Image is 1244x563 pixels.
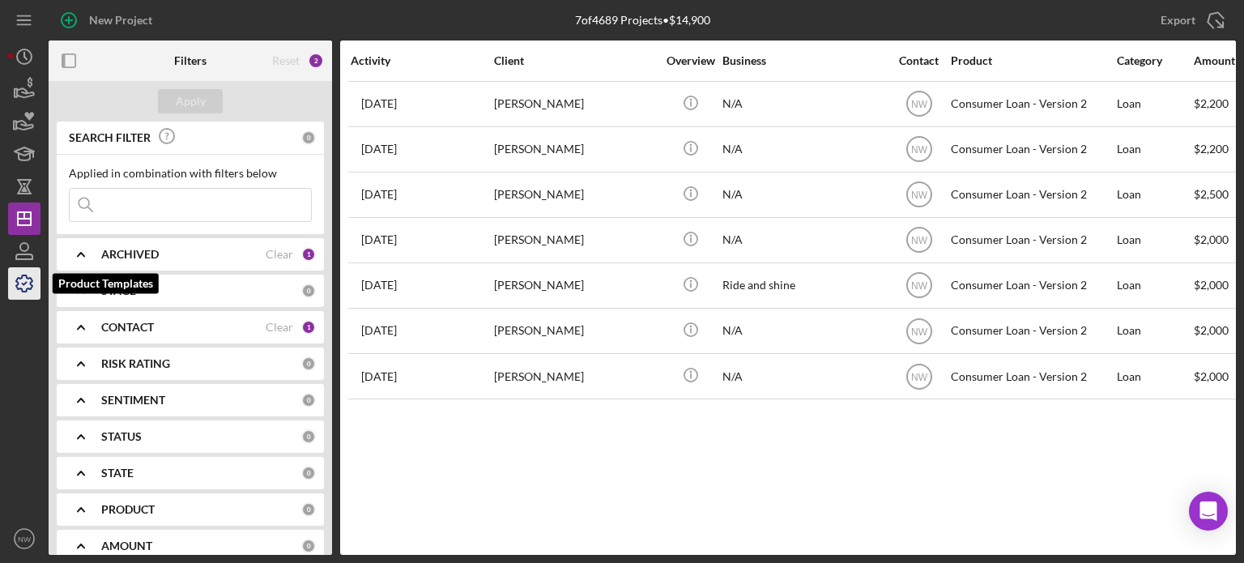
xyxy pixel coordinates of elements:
b: STATE [101,467,134,480]
div: Loan [1117,83,1192,126]
div: Reset [272,54,300,67]
button: Export [1144,4,1236,36]
div: Applied in combination with filters below [69,167,312,180]
div: Ride and shine [722,264,884,307]
b: STATUS [101,430,142,443]
text: NW [911,190,928,201]
button: New Project [49,4,168,36]
div: N/A [722,128,884,171]
time: 2025-07-29 19:56 [361,143,397,156]
div: 1 [301,320,316,335]
div: N/A [722,173,884,216]
text: NW [911,99,928,110]
div: Loan [1117,173,1192,216]
time: 2025-07-29 23:50 [361,188,397,201]
div: 0 [301,466,316,480]
div: 0 [301,284,316,298]
div: 0 [301,393,316,407]
div: Loan [1117,264,1192,307]
text: NW [911,144,928,156]
div: Loan [1117,128,1192,171]
b: ARCHIVED [101,248,159,261]
div: 2 [308,53,324,69]
b: AMOUNT [101,540,152,552]
div: 0 [301,130,316,145]
text: NW [911,280,928,292]
div: [PERSON_NAME] [494,355,656,398]
div: [PERSON_NAME] [494,219,656,262]
div: Open Intercom Messenger [1189,492,1228,531]
time: 2025-08-04 20:49 [361,324,397,337]
div: Apply [176,89,206,113]
div: Export [1161,4,1195,36]
div: Loan [1117,355,1192,398]
div: Loan [1117,309,1192,352]
div: New Project [89,4,152,36]
div: 0 [301,356,316,371]
b: CONTACT [101,321,154,334]
div: 7 of 4689 Projects • $14,900 [575,14,710,27]
div: [PERSON_NAME] [494,264,656,307]
b: RISK RATING [101,357,170,370]
button: Apply [158,89,223,113]
b: Filters [174,54,207,67]
div: Clear [266,248,293,261]
div: Consumer Loan - Version 2 [951,173,1113,216]
div: Business [722,54,884,67]
div: Category [1117,54,1192,67]
div: [PERSON_NAME] [494,173,656,216]
div: [PERSON_NAME] [494,309,656,352]
b: STAGE [101,284,136,297]
div: Product [951,54,1113,67]
div: N/A [722,309,884,352]
time: 2025-07-29 03:27 [361,233,397,246]
div: Consumer Loan - Version 2 [951,83,1113,126]
text: NW [911,326,928,337]
div: Consumer Loan - Version 2 [951,264,1113,307]
div: 0 [301,539,316,553]
div: Client [494,54,656,67]
div: Consumer Loan - Version 2 [951,219,1113,262]
div: Activity [351,54,492,67]
div: Loan [1117,219,1192,262]
time: 2025-05-13 16:09 [361,370,397,383]
button: NW [8,522,40,555]
div: [PERSON_NAME] [494,83,656,126]
b: SEARCH FILTER [69,131,151,144]
div: N/A [722,355,884,398]
text: NW [18,535,32,544]
b: SENTIMENT [101,394,165,407]
text: NW [911,371,928,382]
b: PRODUCT [101,503,155,516]
div: Clear [266,321,293,334]
div: Overview [660,54,721,67]
div: 1 [301,247,316,262]
time: 2025-08-07 14:00 [361,97,397,110]
div: [PERSON_NAME] [494,128,656,171]
div: Consumer Loan - Version 2 [951,128,1113,171]
div: 0 [301,502,316,517]
div: N/A [722,83,884,126]
div: Consumer Loan - Version 2 [951,309,1113,352]
div: 0 [301,429,316,444]
div: Contact [888,54,949,67]
time: 2025-06-16 11:39 [361,279,397,292]
div: Consumer Loan - Version 2 [951,355,1113,398]
div: N/A [722,219,884,262]
text: NW [911,235,928,246]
